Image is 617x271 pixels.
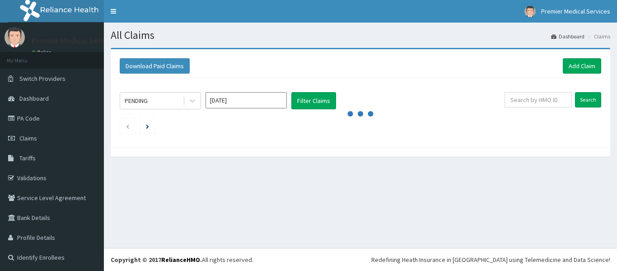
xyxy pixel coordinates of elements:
[146,122,149,130] a: Next page
[126,122,130,130] a: Previous page
[5,27,25,47] img: User Image
[541,7,610,15] span: Premier Medical Services
[19,134,37,142] span: Claims
[505,92,572,107] input: Search by HMO ID
[19,75,65,83] span: Switch Providers
[19,154,36,162] span: Tariffs
[111,29,610,41] h1: All Claims
[161,256,200,264] a: RelianceHMO
[575,92,601,107] input: Search
[563,58,601,74] a: Add Claim
[585,33,610,40] li: Claims
[125,96,148,105] div: PENDING
[111,256,202,264] strong: Copyright © 2017 .
[19,94,49,103] span: Dashboard
[32,49,53,56] a: Online
[371,255,610,264] div: Redefining Heath Insurance in [GEOGRAPHIC_DATA] using Telemedicine and Data Science!
[206,92,287,108] input: Select Month and Year
[104,248,617,271] footer: All rights reserved.
[524,6,536,17] img: User Image
[120,58,190,74] button: Download Paid Claims
[32,37,119,45] p: Premier Medical Services
[347,100,374,127] svg: audio-loading
[551,33,584,40] a: Dashboard
[291,92,336,109] button: Filter Claims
